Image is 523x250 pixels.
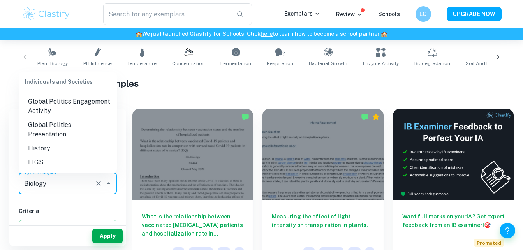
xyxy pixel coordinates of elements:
img: Clastify logo [22,6,71,22]
div: Premium [372,113,380,121]
span: Plant Biology [37,60,68,67]
h6: We just launched Clastify for Schools. Click to learn how to become a school partner. [2,30,521,38]
span: 🏫 [381,31,387,37]
span: Respiration [267,60,293,67]
img: Marked [241,113,249,121]
span: pH Influence [83,60,112,67]
button: UPGRADE NOW [447,7,502,21]
button: Apply [92,229,123,243]
span: Temperature [127,60,157,67]
span: Biodegradation [414,60,450,67]
button: Close [103,178,114,189]
img: Marked [361,113,369,121]
span: 🏫 [136,31,142,37]
span: Bacterial Growth [309,60,347,67]
button: Help and Feedback [500,223,515,238]
a: here [261,31,273,37]
button: LO [416,6,431,22]
img: Thumbnail [393,109,514,200]
button: Clear [93,178,104,189]
span: 🎯 [484,222,491,228]
p: Review [336,10,363,19]
li: Global Politics Presentation [19,118,117,141]
button: Select [19,220,117,234]
span: Fermentation [220,60,251,67]
h6: LO [419,10,428,18]
li: History [19,141,117,155]
h6: Measuring the effect of light intensity on transpiration in plants. [272,212,374,238]
span: Promoted [474,239,504,247]
h1: All Biology IA Examples [35,76,489,90]
p: Exemplars [284,9,320,18]
h6: Filter exemplars [9,109,126,131]
li: ITGS [19,155,117,169]
li: Digital Society [19,169,117,183]
h6: Want full marks on your IA ? Get expert feedback from an IB examiner! [402,212,504,229]
span: Concentration [172,60,205,67]
li: Global Politics Engagement Activity [19,95,117,118]
input: Search for any exemplars... [103,3,231,25]
div: Individuals and Societies [19,72,117,91]
h6: Criteria [19,207,117,215]
span: Enzyme Activity [363,60,399,67]
h6: What is the relationship between vaccinated [MEDICAL_DATA] patients and hospitalization rate in c... [142,212,244,238]
a: Schools [378,11,400,17]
